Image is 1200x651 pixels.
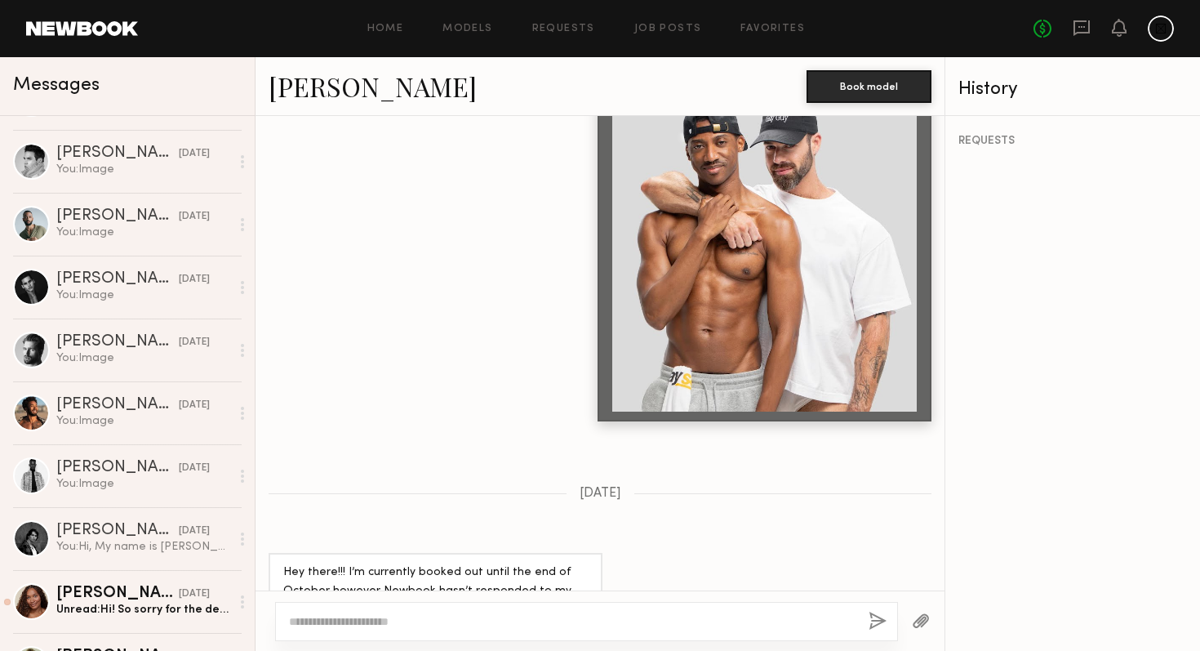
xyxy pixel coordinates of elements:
[179,272,210,288] div: [DATE]
[580,487,621,501] span: [DATE]
[283,564,588,639] div: Hey there!!! I’m currently booked out until the end of October however Newbook hasn’t responded t...
[634,24,702,34] a: Job Posts
[56,523,179,539] div: [PERSON_NAME]
[56,225,230,240] div: You: Image
[56,397,179,413] div: [PERSON_NAME]
[56,476,230,492] div: You: Image
[807,78,931,92] a: Book model
[958,80,1187,99] div: History
[740,24,805,34] a: Favorites
[13,76,100,95] span: Messages
[56,271,179,288] div: [PERSON_NAME]
[807,70,931,103] button: Book model
[179,524,210,539] div: [DATE]
[269,69,477,104] a: [PERSON_NAME]
[56,208,179,225] div: [PERSON_NAME]
[179,586,210,602] div: [DATE]
[56,602,230,618] div: Unread: Hi! So sorry for the delay, I wasn’t notified of your messages. Thank you so much for rea...
[56,539,230,555] div: You: Hi, My name is [PERSON_NAME], and I’m the Photo Producer at Squareshot. We’re preparing for ...
[56,460,179,476] div: [PERSON_NAME]
[958,136,1187,147] div: REQUESTS
[56,145,179,162] div: [PERSON_NAME]
[56,413,230,429] div: You: Image
[179,146,210,162] div: [DATE]
[179,335,210,350] div: [DATE]
[56,586,179,602] div: [PERSON_NAME]
[56,162,230,177] div: You: Image
[56,288,230,303] div: You: Image
[179,209,210,225] div: [DATE]
[532,24,595,34] a: Requests
[179,461,210,476] div: [DATE]
[442,24,492,34] a: Models
[56,334,179,350] div: [PERSON_NAME]
[179,398,210,413] div: [DATE]
[367,24,404,34] a: Home
[56,350,230,366] div: You: Image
